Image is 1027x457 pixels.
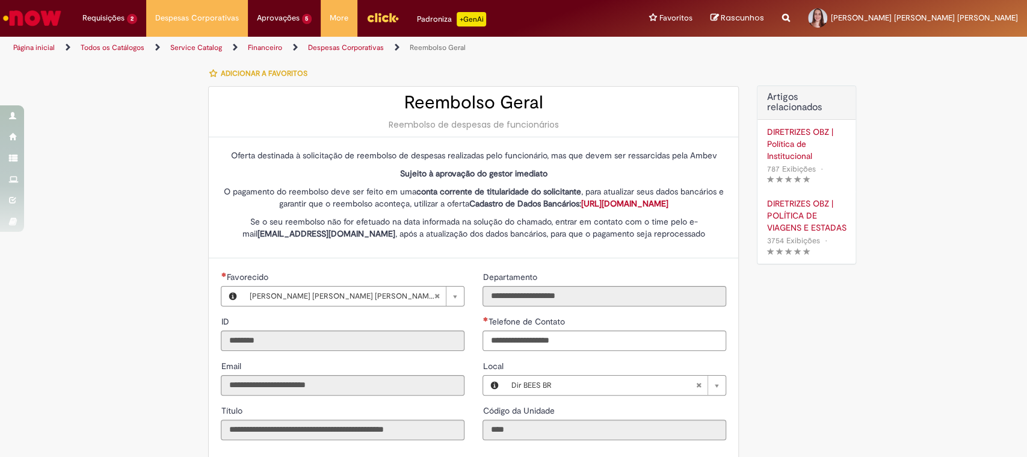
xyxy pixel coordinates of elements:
p: Se o seu reembolso não for efetuado na data informada na solução do chamado, entrar em contato co... [221,216,726,240]
strong: Sujeito à aprovação do gestor imediato [400,168,547,179]
ul: Trilhas de página [9,37,676,59]
input: Título [221,420,464,440]
a: Service Catalog [170,43,222,52]
span: Somente leitura - Código da Unidade [483,405,557,416]
strong: conta corrente de titularidade do solicitante [416,186,581,197]
span: Local [483,361,505,372]
input: Departamento [483,286,726,306]
button: Adicionar a Favoritos [208,61,313,86]
a: DIRETRIZES OBZ | Política de Institucional [766,126,847,162]
span: Somente leitura - Email [221,361,243,372]
span: Necessários - Favorecido [226,272,270,282]
a: Reembolso Geral [410,43,466,52]
a: Financeiro [248,43,282,52]
p: +GenAi [457,12,486,26]
span: More [330,12,348,24]
a: Todos os Catálogos [81,43,144,52]
h2: Reembolso Geral [221,93,726,113]
span: Favoritos [659,12,692,24]
span: [PERSON_NAME] [PERSON_NAME] [PERSON_NAME] [831,13,1018,23]
abbr: Limpar campo Local [689,376,708,395]
a: Página inicial [13,43,55,52]
span: Somente leitura - ID [221,316,231,327]
span: 787 Exibições [766,164,815,174]
span: • [818,161,825,177]
label: Somente leitura - Email [221,360,243,372]
span: Somente leitura - Departamento [483,272,539,282]
img: ServiceNow [1,6,63,30]
span: Requisições [82,12,125,24]
span: 3754 Exibições [766,235,819,246]
span: Adicionar a Favoritos [220,69,307,78]
a: Rascunhos [711,13,764,24]
label: Somente leitura - Título [221,405,244,417]
h3: Artigos relacionados [766,92,847,113]
a: Despesas Corporativas [308,43,384,52]
span: [PERSON_NAME] [PERSON_NAME] [PERSON_NAME] [249,287,434,306]
label: Somente leitura - Código da Unidade [483,405,557,417]
input: Email [221,375,464,396]
span: Despesas Corporativas [155,12,239,24]
p: Oferta destinada à solicitação de reembolso de despesas realizadas pelo funcionário, mas que deve... [221,149,726,161]
input: ID [221,331,464,351]
span: Obrigatório Preenchido [221,272,226,277]
div: Padroniza [417,12,486,26]
button: Local, Visualizar este registro Dir BEES BR [483,376,505,395]
span: 5 [302,14,312,24]
strong: Cadastro de Dados Bancários: [469,198,668,209]
img: click_logo_yellow_360x200.png [366,8,399,26]
strong: [EMAIL_ADDRESS][DOMAIN_NAME] [258,228,395,239]
span: Telefone de Contato [488,316,567,327]
span: • [822,232,829,249]
span: Dir BEES BR [511,376,695,395]
span: Aprovações [257,12,300,24]
abbr: Limpar campo Favorecido [428,287,446,306]
a: Dir BEES BRLimpar campo Local [505,376,726,395]
a: [PERSON_NAME] [PERSON_NAME] [PERSON_NAME]Limpar campo Favorecido [243,287,464,306]
span: Somente leitura - Título [221,405,244,416]
a: [URL][DOMAIN_NAME] [581,198,668,209]
p: O pagamento do reembolso deve ser feito em uma , para atualizar seus dados bancários e garantir q... [221,185,726,210]
button: Favorecido, Visualizar este registro Ligia Cunha Galvao De Franca [221,287,243,306]
label: Somente leitura - ID [221,316,231,328]
span: Rascunhos [721,12,764,23]
a: DIRETRIZES OBZ | POLÍTICA DE VIAGENS E ESTADAS [766,197,847,234]
span: 2 [127,14,137,24]
input: Telefone de Contato [483,331,726,351]
span: Obrigatório Preenchido [483,317,488,322]
input: Código da Unidade [483,420,726,440]
label: Somente leitura - Departamento [483,271,539,283]
div: Reembolso de despesas de funcionários [221,119,726,131]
